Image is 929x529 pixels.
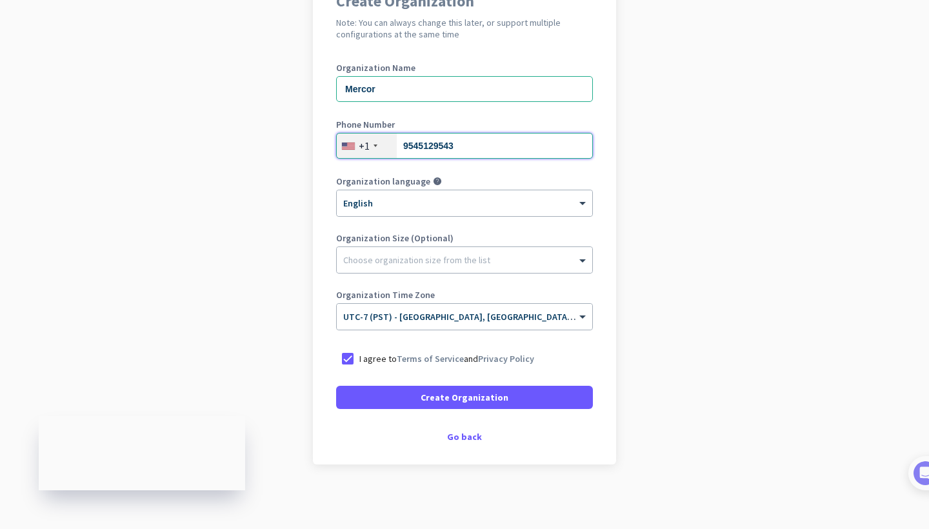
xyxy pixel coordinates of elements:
[336,120,593,129] label: Phone Number
[336,76,593,102] input: What is the name of your organization?
[336,386,593,409] button: Create Organization
[397,353,464,364] a: Terms of Service
[359,352,534,365] p: I agree to and
[421,391,508,404] span: Create Organization
[39,416,245,490] iframe: Insightful Status
[336,17,593,40] h2: Note: You can always change this later, or support multiple configurations at the same time
[478,353,534,364] a: Privacy Policy
[336,432,593,441] div: Go back
[336,63,593,72] label: Organization Name
[336,177,430,186] label: Organization language
[359,139,370,152] div: +1
[336,133,593,159] input: 201-555-0123
[336,290,593,299] label: Organization Time Zone
[336,234,593,243] label: Organization Size (Optional)
[433,177,442,186] i: help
